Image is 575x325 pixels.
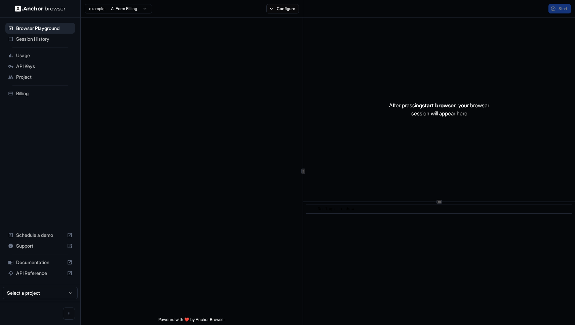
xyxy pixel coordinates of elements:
[422,102,456,109] span: start browser
[16,25,72,32] span: Browser Playground
[89,6,106,11] span: example:
[16,90,72,97] span: Billing
[5,268,75,279] div: API Reference
[16,243,64,249] span: Support
[5,241,75,251] div: Support
[5,34,75,44] div: Session History
[309,206,313,213] span: ​
[16,52,72,59] span: Usage
[5,257,75,268] div: Documentation
[16,232,64,239] span: Schedule a demo
[5,230,75,241] div: Schedule a demo
[15,5,66,12] img: Anchor Logo
[318,207,354,212] span: No logs to show
[16,36,72,42] span: Session History
[63,308,75,320] button: Open menu
[389,101,489,117] p: After pressing , your browser session will appear here
[5,50,75,61] div: Usage
[158,317,225,325] span: Powered with ❤️ by Anchor Browser
[16,259,64,266] span: Documentation
[5,72,75,82] div: Project
[16,63,72,70] span: API Keys
[5,61,75,72] div: API Keys
[5,88,75,99] div: Billing
[16,270,64,277] span: API Reference
[5,23,75,34] div: Browser Playground
[16,74,72,80] span: Project
[266,4,299,13] button: Configure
